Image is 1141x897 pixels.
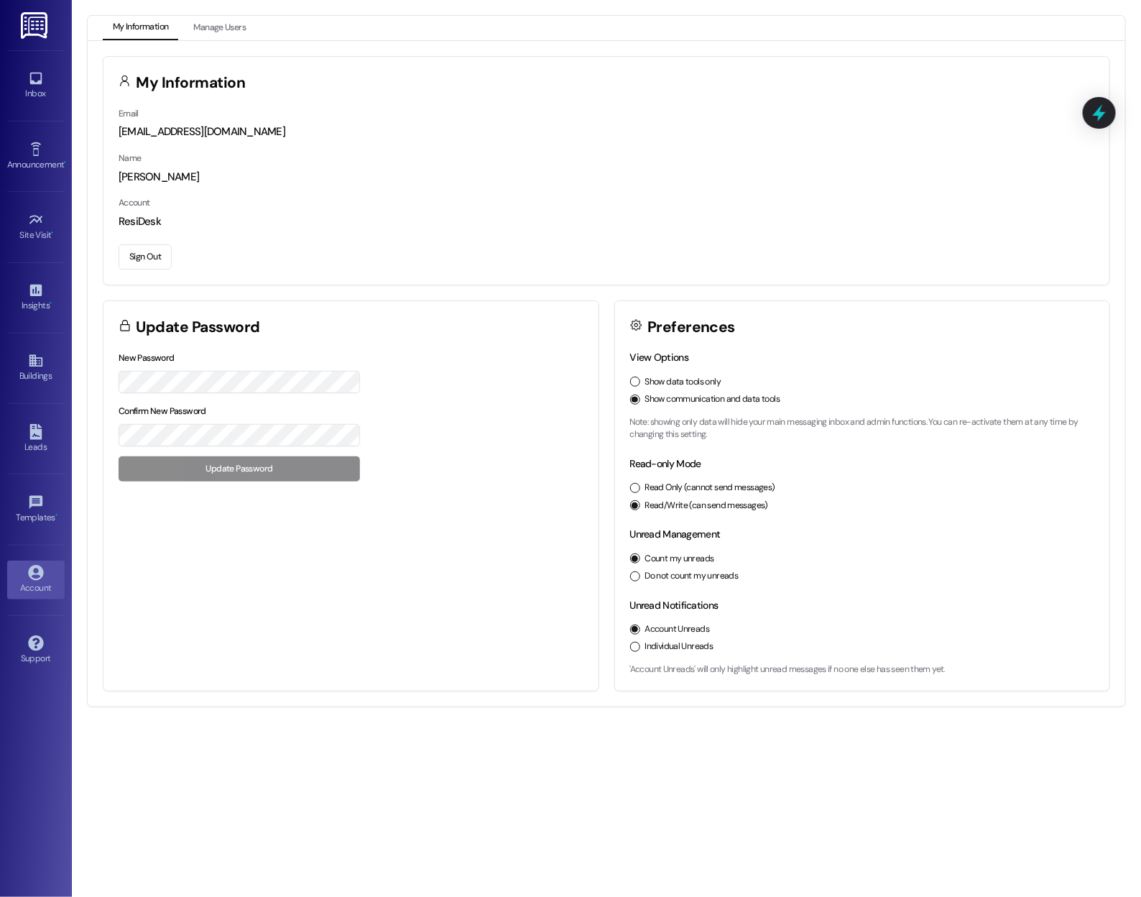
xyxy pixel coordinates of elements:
label: Account Unreads [645,623,710,636]
div: ResiDesk [119,214,1094,229]
button: Manage Users [183,16,256,40]
label: Do not count my unreads [645,570,739,583]
label: Show communication and data tools [645,393,780,406]
label: Read Only (cannot send messages) [645,482,775,494]
label: View Options [630,351,689,364]
label: Unread Management [630,528,721,540]
span: • [52,228,54,238]
label: Read/Write (can send messages) [645,500,769,512]
a: Site Visit • [7,208,65,247]
span: • [64,157,66,167]
label: Account [119,197,150,208]
label: Name [119,152,142,164]
h3: Preferences [647,320,735,335]
div: [PERSON_NAME] [119,170,1094,185]
button: Sign Out [119,244,172,270]
label: Email [119,108,139,119]
h3: My Information [137,75,246,91]
a: Leads [7,420,65,459]
label: Unread Notifications [630,599,719,612]
label: Count my unreads [645,553,714,566]
button: My Information [103,16,178,40]
p: Note: showing only data will hide your main messaging inbox and admin functions. You can re-activ... [630,416,1095,441]
h3: Update Password [137,320,260,335]
label: Individual Unreads [645,640,713,653]
div: [EMAIL_ADDRESS][DOMAIN_NAME] [119,124,1094,139]
span: • [50,298,52,308]
a: Buildings [7,349,65,387]
a: Account [7,561,65,599]
label: Read-only Mode [630,457,701,470]
a: Templates • [7,490,65,529]
label: Show data tools only [645,376,721,389]
label: Confirm New Password [119,405,206,417]
a: Inbox [7,66,65,105]
span: • [55,510,57,520]
a: Insights • [7,278,65,317]
img: ResiDesk Logo [21,12,50,39]
label: New Password [119,352,175,364]
p: 'Account Unreads' will only highlight unread messages if no one else has seen them yet. [630,663,1095,676]
a: Support [7,631,65,670]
